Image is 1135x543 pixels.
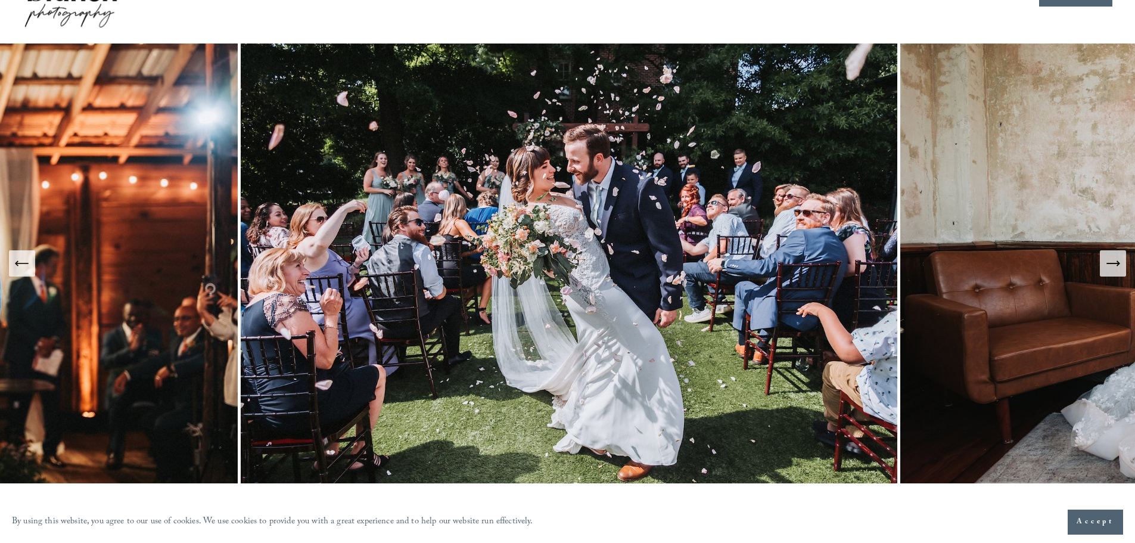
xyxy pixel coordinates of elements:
[1077,516,1114,528] span: Accept
[9,250,35,277] button: Previous Slide
[1068,510,1123,535] button: Accept
[241,44,900,483] img: Raleigh Wedding Photographer
[12,514,533,531] p: By using this website, you agree to our use of cookies. We use cookies to provide you with a grea...
[1100,250,1126,277] button: Next Slide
